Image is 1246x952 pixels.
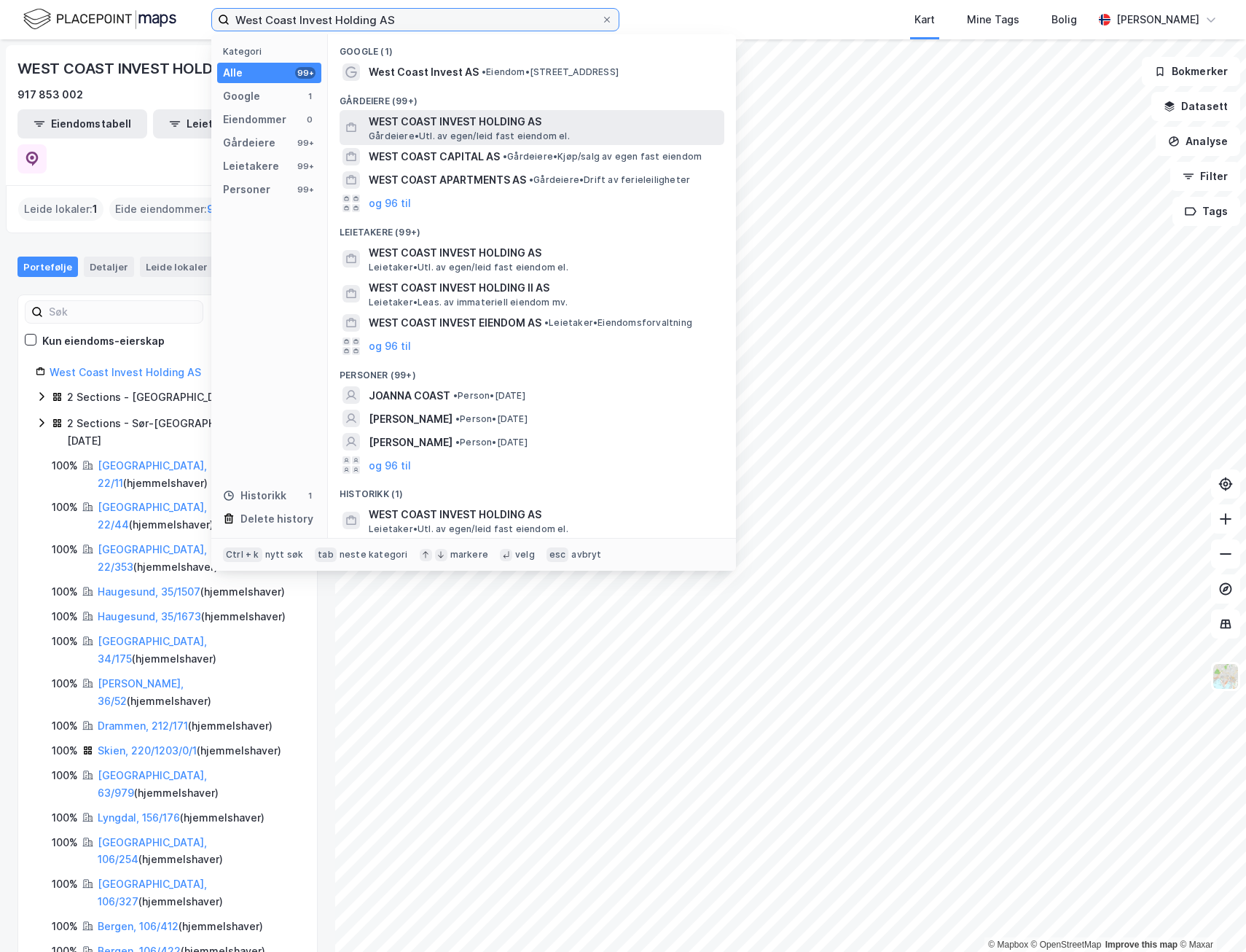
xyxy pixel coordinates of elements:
iframe: Chat Widget [1173,882,1246,952]
a: Haugesund, 35/1673 [98,610,201,623]
a: [GEOGRAPHIC_DATA], 22/353 [98,543,207,573]
button: Leietakertabell [153,109,283,138]
a: [PERSON_NAME], 36/52 [98,677,184,707]
div: 1 [304,90,316,102]
div: Alle [223,64,243,82]
span: • [453,390,458,401]
span: • [503,151,507,162]
div: ( hjemmelshaver ) [98,717,273,735]
div: 100% [52,918,78,935]
span: Gårdeiere • Utl. av egen/leid fast eiendom el. [369,130,570,142]
div: 0 [304,114,316,125]
button: og 96 til [369,338,411,355]
div: ( hjemmelshaver ) [98,633,299,668]
div: 1 [211,260,225,274]
div: Mine Tags [967,11,1019,28]
a: Haugesund, 35/1507 [98,585,200,598]
div: markere [450,549,488,561]
div: ( hjemmelshaver ) [98,918,263,935]
img: Z [1212,663,1239,690]
a: [GEOGRAPHIC_DATA], 22/44 [98,501,207,531]
div: neste kategori [340,549,408,561]
div: 917 853 002 [17,86,83,104]
div: Historikk (1) [328,477,736,503]
span: 1 [93,200,98,218]
span: Person • [DATE] [453,390,525,402]
div: 100% [52,633,78,650]
div: 100% [52,767,78,784]
div: tab [315,547,337,562]
span: • [455,413,460,424]
a: [GEOGRAPHIC_DATA], 106/327 [98,878,207,908]
div: ( hjemmelshaver ) [98,457,299,492]
a: Skien, 220/1203/0/1 [98,744,197,757]
a: Mapbox [988,940,1028,950]
div: Google [223,87,260,105]
button: Filter [1170,162,1240,191]
input: Søk [43,301,203,323]
span: Leietaker • Utl. av egen/leid fast eiendom el. [369,523,568,535]
div: 100% [52,717,78,735]
div: 1 [304,490,316,502]
div: Gårdeiere [223,134,275,152]
span: [PERSON_NAME] [369,410,452,428]
div: Eide eiendommer : [109,198,227,221]
span: Person • [DATE] [455,437,528,448]
span: • [455,437,460,448]
div: ( hjemmelshaver ) [98,608,286,625]
span: WEST COAST INVEST HOLDING II AS [369,279,718,297]
div: Leietakere (99+) [328,215,736,241]
a: Drammen, 212/171 [98,719,188,732]
span: [PERSON_NAME] [369,434,452,451]
span: Gårdeiere • Kjøp/salg av egen fast eiendom [503,151,702,163]
div: Personer [223,181,270,198]
span: Gårdeiere • Drift av ferieleiligheter [529,174,690,186]
div: 99+ [295,137,316,149]
div: nytt søk [265,549,304,561]
div: Portefølje [17,257,78,277]
div: 99+ [295,67,316,79]
button: Datasett [1151,92,1240,121]
div: 100% [52,541,78,558]
a: Bergen, 106/412 [98,920,179,932]
div: WEST COAST INVEST HOLDING AS [17,57,262,80]
div: 2 Sections - [GEOGRAPHIC_DATA], 117/457 [67,389,283,406]
button: og 96 til [369,195,411,212]
div: ( hjemmelshaver ) [98,767,299,802]
div: 100% [52,742,78,760]
a: Lyngdal, 156/176 [98,811,180,824]
span: West Coast Invest AS [369,63,479,81]
div: Eiendommer [223,111,286,128]
div: ( hjemmelshaver ) [98,499,299,534]
span: • [544,317,549,328]
a: OpenStreetMap [1031,940,1102,950]
button: Bokmerker [1142,57,1240,86]
div: 100% [52,809,78,827]
div: ( hjemmelshaver ) [98,875,299,910]
div: [PERSON_NAME] [1116,11,1199,28]
a: West Coast Invest Holding AS [50,366,201,378]
div: esc [546,547,569,562]
a: [GEOGRAPHIC_DATA], 63/979 [98,769,207,799]
div: ( hjemmelshaver ) [98,809,265,827]
div: 100% [52,875,78,893]
div: 100% [52,834,78,851]
span: WEST COAST INVEST HOLDING AS [369,244,718,262]
div: Delete history [240,510,313,528]
span: Leietaker • Eiendomsforvaltning [544,317,692,329]
a: [GEOGRAPHIC_DATA], 22/11 [98,459,207,489]
div: 100% [52,583,78,601]
div: Google (1) [328,34,736,61]
span: WEST COAST INVEST HOLDING AS [369,506,718,523]
div: ( hjemmelshaver ) [98,583,285,601]
div: Historikk [223,487,286,504]
div: Leietakere [223,157,279,175]
div: Kart [914,11,935,28]
div: Ctrl + k [223,547,262,562]
span: Eiendom • [STREET_ADDRESS] [482,66,619,78]
div: ( hjemmelshaver ) [98,834,299,869]
button: og 96 til [369,456,411,474]
button: Tags [1172,197,1240,226]
span: Leietaker • Utl. av egen/leid fast eiendom el. [369,262,568,273]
